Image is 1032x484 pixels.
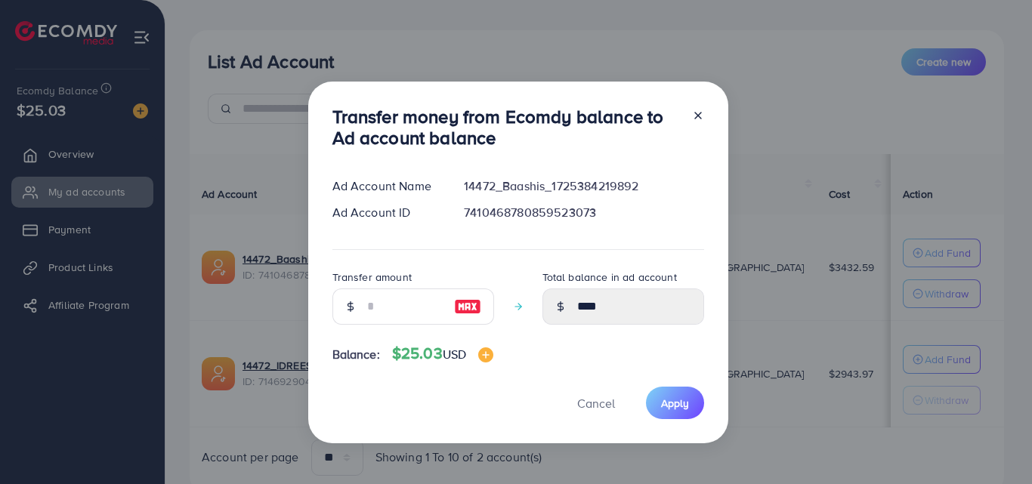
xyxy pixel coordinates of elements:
span: USD [443,346,466,362]
span: Apply [661,396,689,411]
span: Cancel [577,395,615,412]
img: image [478,347,493,362]
button: Apply [646,387,704,419]
div: Ad Account Name [320,177,453,195]
h3: Transfer money from Ecomdy balance to Ad account balance [332,106,680,150]
iframe: Chat [968,416,1021,473]
label: Transfer amount [332,270,412,285]
div: 7410468780859523073 [452,204,715,221]
button: Cancel [558,387,634,419]
div: 14472_Baashis_1725384219892 [452,177,715,195]
h4: $25.03 [392,344,493,363]
label: Total balance in ad account [542,270,677,285]
img: image [454,297,481,316]
span: Balance: [332,346,380,363]
div: Ad Account ID [320,204,453,221]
